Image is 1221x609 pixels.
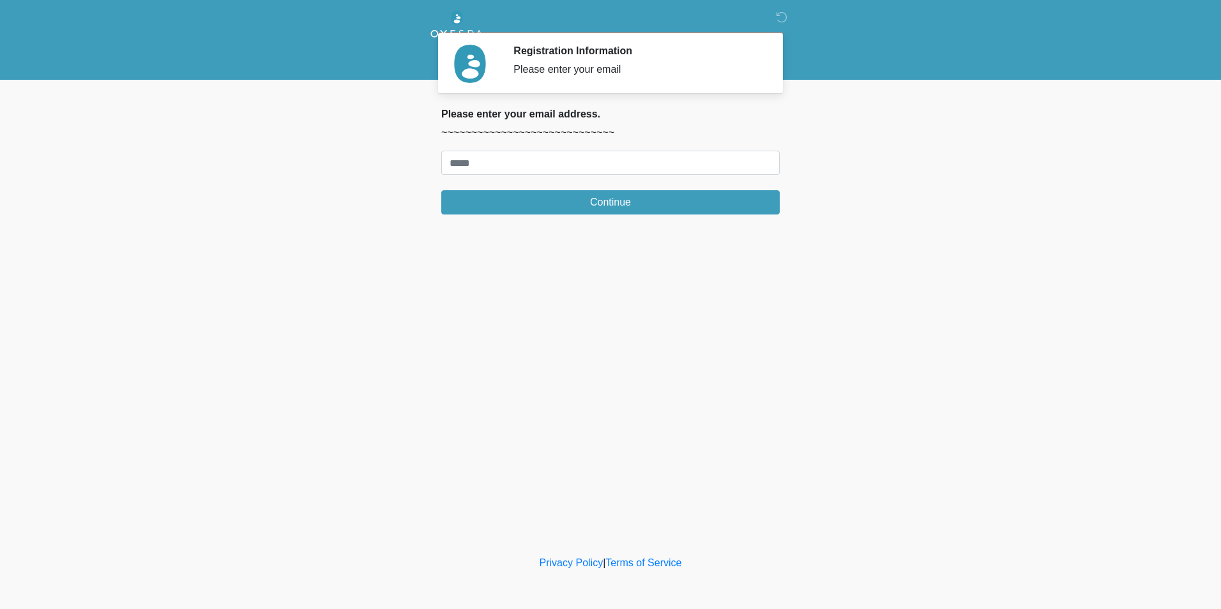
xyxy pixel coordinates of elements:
p: ~~~~~~~~~~~~~~~~~~~~~~~~~~~~~ [441,125,780,140]
a: Terms of Service [605,557,681,568]
button: Continue [441,190,780,214]
img: Agent Avatar [451,45,489,83]
a: | [603,557,605,568]
h2: Please enter your email address. [441,108,780,120]
div: Please enter your email [513,62,761,77]
a: Privacy Policy [540,557,603,568]
img: Oyespa Logo [428,10,485,45]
